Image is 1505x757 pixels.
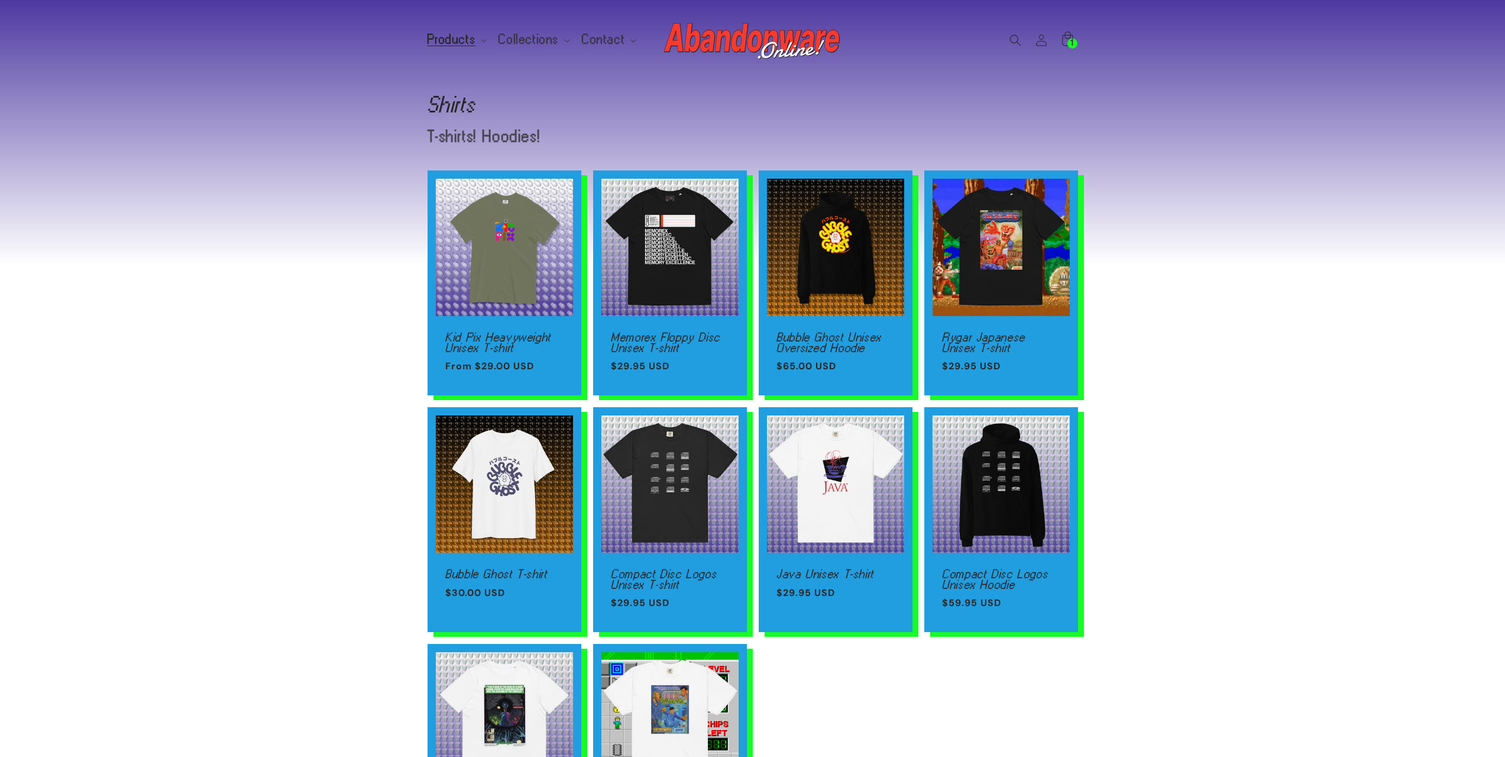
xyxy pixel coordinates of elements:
summary: Collections [491,27,575,52]
a: Compact Disc Logos Unisex T-shirt [611,569,729,590]
a: Abandonware [659,12,846,68]
span: Collections [499,34,559,45]
a: Bubble Ghost Unisex Oversized Hoodie [776,332,895,353]
a: Compact Disc Logos Unisex Hoodie [942,569,1060,590]
a: Kid Pix Heavyweight Unisex T-shirt [445,332,564,353]
a: Rygar Japanese Unisex T-shirt [942,332,1060,353]
summary: Search [1002,27,1028,53]
a: Bubble Ghost T-shirt [445,569,564,579]
span: Products [428,34,476,45]
a: Java Unisex T-shirt [776,569,895,579]
span: 1 [1071,38,1074,49]
img: Abandonware [664,17,841,64]
summary: Products [420,27,492,52]
p: T-shirts! Hoodies! [428,128,861,144]
a: Memorex Floppy Disc Unisex T-shirt [611,332,729,353]
h1: Shirts [428,95,1078,114]
span: Contact [582,34,625,45]
summary: Contact [575,27,641,52]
